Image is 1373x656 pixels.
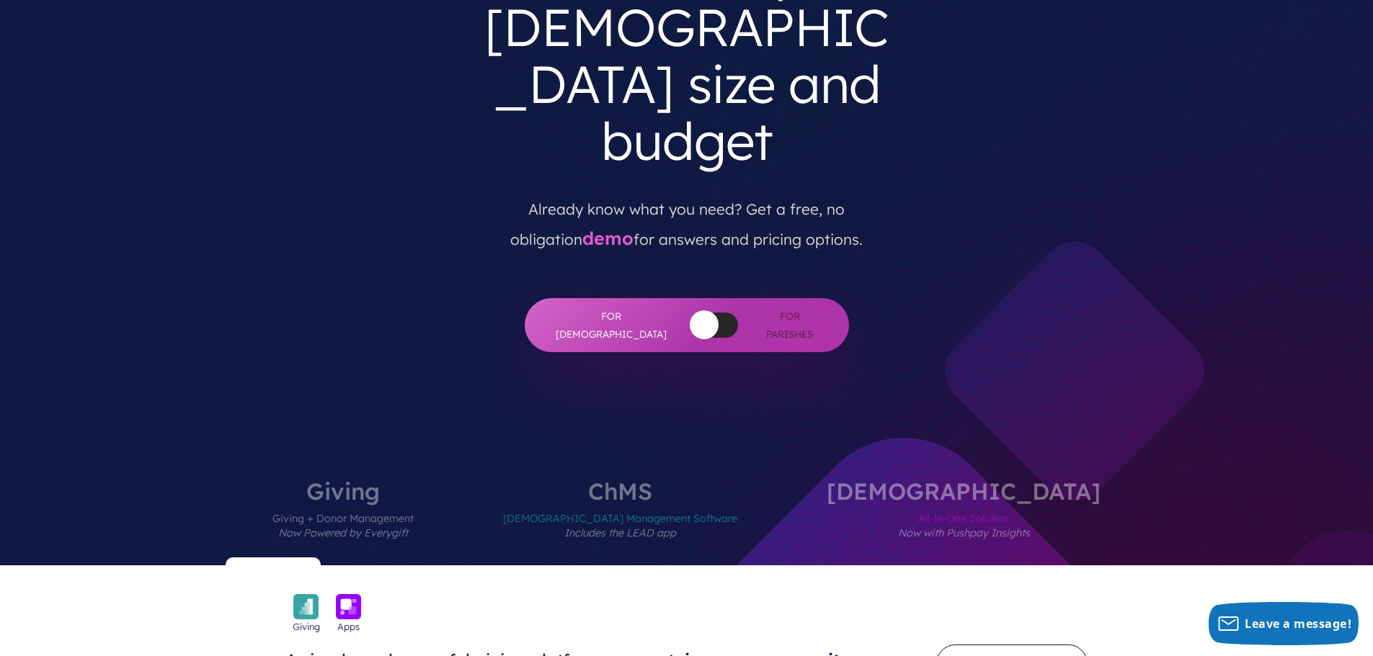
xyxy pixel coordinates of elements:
span: Giving [293,619,320,634]
img: icon_apps-bckgrnd-600x600-1.png [336,594,361,619]
p: Already know what you need? Get a free, no obligation for answers and pricing options. [480,181,894,255]
span: [DEMOGRAPHIC_DATA] Management Software [503,503,737,565]
span: Giving + Donor Management [272,503,414,565]
span: For Parishes [760,307,820,343]
em: Now Powered by Everygift [278,526,408,539]
a: demo [582,227,634,249]
label: Giving [229,480,457,565]
img: icon_giving-bckgrnd-600x600-1.png [293,594,319,619]
span: Leave a message! [1245,616,1351,632]
em: Includes the LEAD app [564,526,676,539]
label: ChMS [460,480,781,565]
em: Now with Pushpay Insights [898,526,1030,539]
span: Apps [337,619,360,634]
button: Leave a message! [1209,602,1359,645]
label: [DEMOGRAPHIC_DATA] [783,480,1144,565]
span: For [DEMOGRAPHIC_DATA] [554,307,669,343]
span: All-in-One Solution [827,503,1101,565]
